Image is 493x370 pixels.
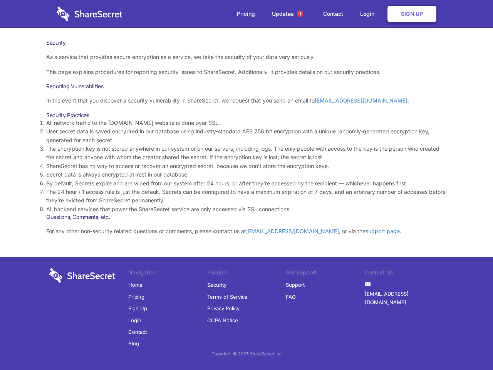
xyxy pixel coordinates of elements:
[128,268,207,279] li: Navigation
[366,228,400,234] a: support page
[128,279,143,291] a: Home
[128,291,144,303] a: Pricing
[286,291,296,303] a: FAQ
[207,268,286,279] li: Policies
[365,288,444,308] a: [EMAIL_ADDRESS][DOMAIN_NAME]
[46,205,447,214] li: All backend services that power the ShareSecret service are only accessed via SSL connections.
[46,214,447,220] h3: Questions, Comments, etc.
[128,303,147,314] a: Sign Up
[46,119,447,127] li: All network traffic to the [DOMAIN_NAME] website is done over SSL.
[128,338,139,349] a: Blog
[352,2,386,26] a: Login
[246,228,339,234] a: [EMAIL_ADDRESS][DOMAIN_NAME]
[46,39,447,46] h1: Security
[315,97,407,104] a: [EMAIL_ADDRESS][DOMAIN_NAME]
[46,170,447,179] li: Secret data is always encrypted at-rest in our database.
[286,268,365,279] li: Get Support
[229,2,263,26] a: Pricing
[46,68,447,76] p: This page explains procedures for reporting security issues to ShareSecret. Additionally, it prov...
[286,279,305,291] a: Support
[365,268,444,279] li: Contact Us
[57,7,122,21] img: logo-wordmark-white-trans-d4663122ce5f474addd5e946df7df03e33cb6a1c49d2221995e7729f52c070b2.svg
[315,2,351,26] a: Contact
[46,162,447,170] li: ShareSecret has no way to access or recover an encrypted secret, because we don’t store the encry...
[387,6,436,22] a: Sign Up
[49,268,115,283] img: logo-wordmark-white-trans-d4663122ce5f474addd5e946df7df03e33cb6a1c49d2221995e7729f52c070b2.svg
[207,279,226,291] a: Security
[46,145,447,162] li: The encryption key is not stored anywhere in our system or on our servers, including logs. The on...
[128,314,141,326] a: Login
[46,83,447,90] h3: Reporting Vulnerabilities
[46,96,447,105] p: In the event that you discover a security vulnerability in ShareSecret, we request that you send ...
[128,326,147,338] a: Contact
[46,53,447,61] p: As a service that provides secure encryption as a service, we take the security of your data very...
[46,112,447,119] h3: Security Practices
[46,179,447,188] li: By default, Secrets expire and are wiped from our system after 24 hours, or after they’re accesse...
[46,227,447,235] p: For any other non-security related questions or comments, please contact us at , or via the .
[297,11,303,17] span: 1
[46,188,447,205] li: The 24 hour / 1 access rule is just the default. Secrets can be configured to have a maximum expi...
[46,127,447,145] li: User secret data is saved encrypted in our database using industry-standard AES 256 bit encryptio...
[207,291,248,303] a: Terms of Service
[207,303,240,314] a: Privacy Policy
[207,314,238,326] a: CCPA Notice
